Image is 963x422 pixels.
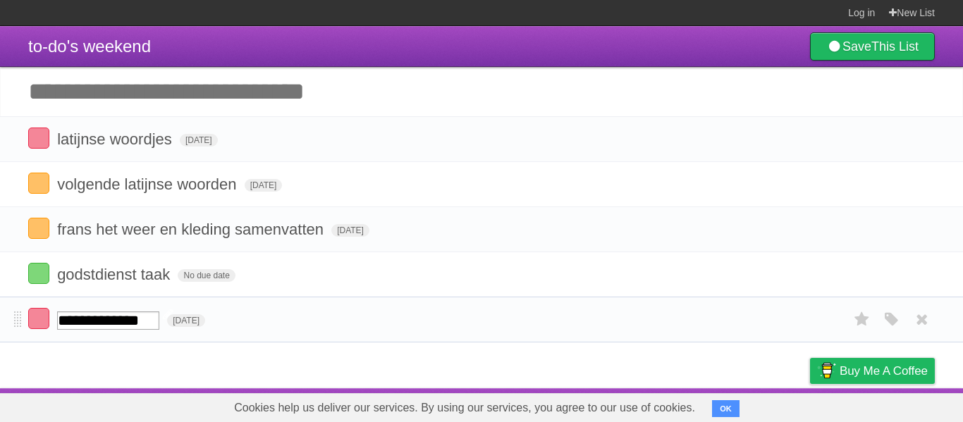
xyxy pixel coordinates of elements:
[178,269,235,282] span: No due date
[810,32,935,61] a: SaveThis List
[28,308,49,329] label: Done
[180,134,218,147] span: [DATE]
[220,394,709,422] span: Cookies help us deliver our services. By using our services, you agree to our use of cookies.
[28,263,49,284] label: Done
[846,392,935,418] a: Suggest a feature
[849,308,876,331] label: Star task
[28,173,49,194] label: Done
[245,179,283,192] span: [DATE]
[871,39,919,54] b: This List
[57,175,240,193] span: volgende latijnse woorden
[331,224,369,237] span: [DATE]
[167,314,205,327] span: [DATE]
[810,358,935,384] a: Buy me a coffee
[840,359,928,383] span: Buy me a coffee
[57,266,173,283] span: godstdienst taak
[712,400,740,417] button: OK
[28,218,49,239] label: Done
[57,130,176,148] span: latijnse woordjes
[817,359,836,383] img: Buy me a coffee
[792,392,828,418] a: Privacy
[28,37,151,56] span: to-do's weekend
[57,221,327,238] span: frans het weer en kleding samenvatten
[669,392,726,418] a: Developers
[744,392,775,418] a: Terms
[622,392,652,418] a: About
[28,128,49,149] label: Done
